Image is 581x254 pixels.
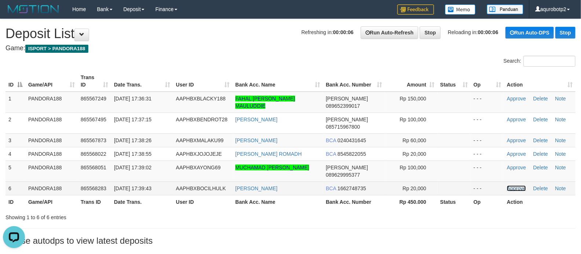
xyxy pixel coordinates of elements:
[176,185,226,191] span: AAPHBXBOCILHULK
[25,195,78,209] th: Game/API
[25,113,78,133] td: PANDORA188
[5,181,25,195] td: 6
[533,151,548,157] a: Delete
[471,113,504,133] td: - - -
[114,117,151,122] span: [DATE] 17:37:15
[5,147,25,161] td: 4
[326,137,336,143] span: BCA
[507,151,526,157] a: Approve
[402,137,426,143] span: Rp 60,000
[400,165,426,170] span: Rp 100,000
[555,27,576,38] a: Stop
[437,71,471,92] th: Status: activate to sort column ascending
[400,96,426,102] span: Rp 150,000
[326,165,368,170] span: [PERSON_NAME]
[487,4,523,14] img: panduan.png
[448,29,499,35] span: Reloading in:
[25,161,78,181] td: PANDORA188
[555,117,566,122] a: Note
[235,137,277,143] a: [PERSON_NAME]
[471,133,504,147] td: - - -
[5,45,576,52] h4: Game:
[555,151,566,157] a: Note
[81,117,106,122] span: 865567495
[235,185,277,191] a: [PERSON_NAME]
[533,165,548,170] a: Delete
[385,195,437,209] th: Rp 450.000
[323,195,385,209] th: Bank Acc. Number
[523,56,576,67] input: Search:
[25,133,78,147] td: PANDORA188
[235,96,295,109] a: FAHAL [PERSON_NAME] MAULUDDIE
[176,96,225,102] span: AAPHBXBLACKY188
[173,195,232,209] th: User ID
[114,96,151,102] span: [DATE] 17:36:31
[326,151,336,157] span: BCA
[176,117,228,122] span: AAPHBXBENDROT28
[338,185,366,191] span: Copy 1662748735 to clipboard
[478,29,499,35] strong: 00:00:06
[504,71,576,92] th: Action: activate to sort column ascending
[81,185,106,191] span: 865568283
[5,133,25,147] td: 3
[81,137,106,143] span: 865567873
[326,172,360,178] span: Copy 089629995377 to clipboard
[402,151,426,157] span: Rp 20,000
[555,96,566,102] a: Note
[78,195,111,209] th: Trans ID
[5,71,25,92] th: ID: activate to sort column descending
[111,195,173,209] th: Date Trans.
[533,185,548,191] a: Delete
[471,195,504,209] th: Op
[25,71,78,92] th: Game/API: activate to sort column ascending
[25,181,78,195] td: PANDORA188
[232,195,323,209] th: Bank Acc. Name
[338,151,366,157] span: Copy 8545822055 to clipboard
[445,4,476,15] img: Button%20Memo.svg
[385,71,437,92] th: Amount: activate to sort column ascending
[555,137,566,143] a: Note
[232,71,323,92] th: Bank Acc. Name: activate to sort column ascending
[333,29,354,35] strong: 00:00:06
[176,137,224,143] span: AAPHBXMALAKU99
[5,113,25,133] td: 2
[176,165,221,170] span: AAPHBXAYONG69
[5,195,25,209] th: ID
[81,165,106,170] span: 865568051
[504,56,576,67] label: Search:
[78,71,111,92] th: Trans ID: activate to sort column ascending
[471,147,504,161] td: - - -
[533,96,548,102] a: Delete
[507,137,526,143] a: Approve
[326,103,360,109] span: Copy 089652399017 to clipboard
[471,161,504,181] td: - - -
[5,26,576,41] h1: Deposit List
[25,92,78,113] td: PANDORA188
[326,96,368,102] span: [PERSON_NAME]
[507,117,526,122] a: Approve
[301,29,353,35] span: Refreshing in:
[3,3,25,25] button: Open LiveChat chat widget
[25,147,78,161] td: PANDORA188
[111,71,173,92] th: Date Trans.: activate to sort column ascending
[402,185,426,191] span: Rp 20,000
[533,117,548,122] a: Delete
[5,211,236,221] div: Showing 1 to 6 of 6 entries
[114,185,151,191] span: [DATE] 17:39:43
[235,151,302,157] a: [PERSON_NAME] ROMADH
[507,185,526,191] a: Approve
[5,236,576,246] h3: Pause autodps to view latest deposits
[533,137,548,143] a: Delete
[114,151,151,157] span: [DATE] 17:38:55
[81,151,106,157] span: 865568022
[420,26,441,39] a: Stop
[437,195,471,209] th: Status
[504,195,576,209] th: Action
[25,45,88,53] span: ISPORT > PANDORA188
[397,4,434,15] img: Feedback.jpg
[5,161,25,181] td: 5
[114,165,151,170] span: [DATE] 17:39:02
[338,137,366,143] span: Copy 0240431645 to clipboard
[361,26,418,39] a: Run Auto-Refresh
[114,137,151,143] span: [DATE] 17:38:26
